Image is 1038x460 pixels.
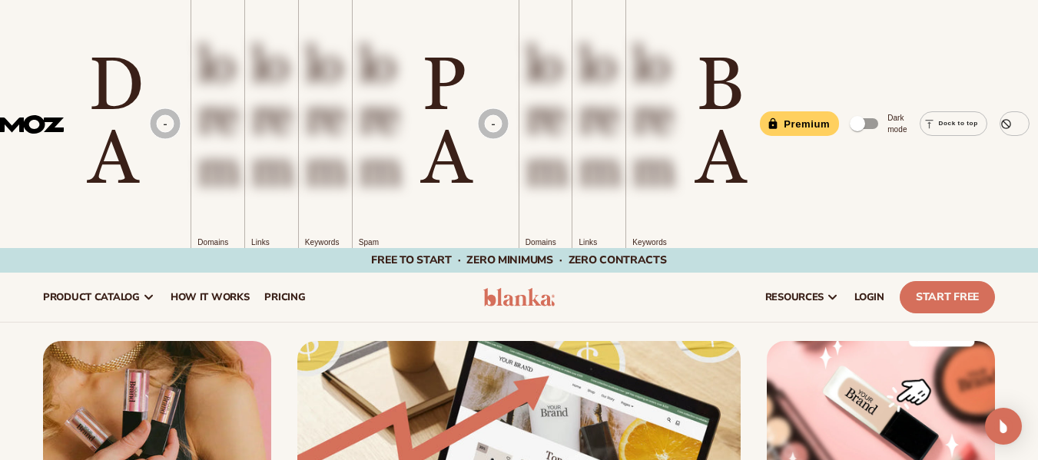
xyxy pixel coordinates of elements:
img: tab_keywords_by_traffic_grey.svg [153,89,165,101]
div: Announcement [38,248,1000,273]
h1: PA [422,50,467,197]
text: - [163,117,168,131]
text: - [490,117,496,131]
h1: BA [696,50,741,197]
a: Start Free [900,281,995,313]
h2: Number of keywords for which this site ranks within the top 50 positions on Google US. [632,41,673,196]
div: Predicts a page's ranking potential in search engines based on an algorithm of link metrics. [422,50,512,197]
span: Dock to top [930,118,987,130]
h2: Represents the percentage of sites with similar features we've found to be penalized or banned by... [359,41,400,196]
span: Premium [774,115,839,133]
div: Domain Overview [58,91,138,101]
p: Links [251,237,292,248]
div: Domain: [DOMAIN_NAME] [40,40,169,52]
img: logo [483,288,555,306]
span: LOGIN [854,291,884,303]
div: Open Intercom Messenger [985,408,1022,445]
p: Links [579,237,619,248]
a: LOGIN [847,273,892,322]
h1: DA [88,50,140,197]
span: Dark mode [887,112,907,135]
span: product catalog [43,291,140,303]
a: pricing [257,273,313,322]
img: tab_domain_overview_orange.svg [41,89,54,101]
div: Predicts a root domain's ranking potential relative to the domains in our index. [88,50,184,197]
a: resources [758,273,847,322]
h2: Number of keywords for which this site ranks within the top 50 positions on Google US. [305,41,346,196]
h2: Number of unique external linking domains. Two or more links from the same website are counted as... [526,41,566,196]
a: product catalog [35,273,163,322]
span: pricing [264,291,305,303]
img: website_grey.svg [25,40,37,52]
img: logo_orange.svg [25,25,37,37]
p: Domains [197,237,238,248]
div: v 4.0.25 [43,25,75,37]
p: Spam [359,237,400,248]
h2: Number of unique pages linking to a target. Two or more links from the same page on a website are... [251,41,292,196]
span: Free to start · ZERO minimums · ZERO contracts [371,253,666,267]
svg: Hide MozBar on this domain [1000,118,1012,130]
div: Dock to top [920,111,987,136]
span: How It Works [171,291,250,303]
p: Keywords [632,237,673,248]
h2: Number of unique pages linking to a target. Two or more links from the same page on a website are... [579,41,619,196]
div: Brand Authority™ is a score (1-100) developed by Moz that measures the total strength of a brand. [696,50,741,197]
div: Hide MozBar on this domain [1000,111,1030,136]
p: Keywords [305,237,346,248]
div: Keywords by Traffic [170,91,259,101]
h2: Number of unique external linking domains. Two or more links from the same website are counted as... [197,41,238,196]
p: Domains [526,237,566,248]
a: How It Works [163,273,257,322]
span: resources [765,291,824,303]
